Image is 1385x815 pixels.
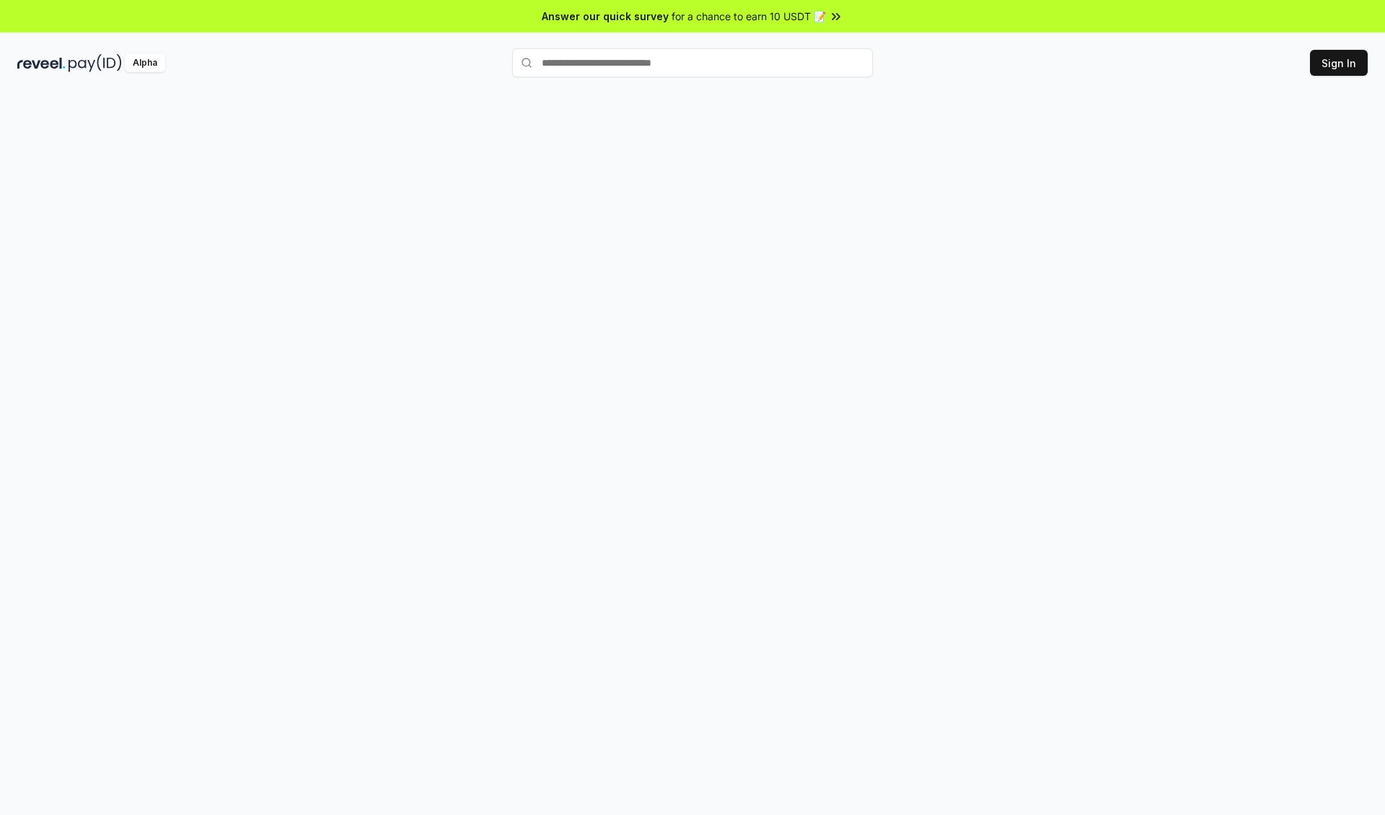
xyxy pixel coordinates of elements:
span: for a chance to earn 10 USDT 📝 [672,9,826,24]
span: Answer our quick survey [542,9,669,24]
button: Sign In [1310,50,1368,76]
div: Alpha [125,54,165,72]
img: reveel_dark [17,54,66,72]
img: pay_id [69,54,122,72]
